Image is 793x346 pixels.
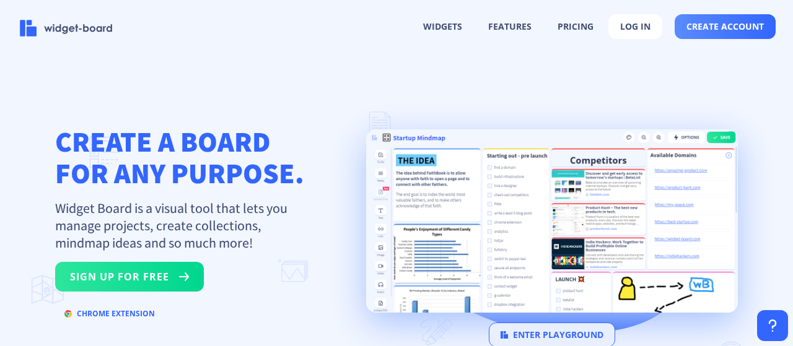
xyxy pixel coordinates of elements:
[477,15,543,38] button: features
[55,304,164,324] button: chrome extension
[412,15,473,38] button: widgets
[686,22,764,32] span: create account
[64,310,72,318] img: chrome.svg
[55,311,164,323] a: chrome extension
[546,15,605,38] button: pricing
[20,20,113,37] img: logo-name.svg
[55,126,304,189] h1: CREATE A BOARD FOR ANY PURPOSE.
[608,14,662,39] button: log in
[501,331,508,339] img: logo.svg
[55,199,303,251] p: Widget Board is a visual tool that lets you manage projects, create collections, mindmap ideas an...
[55,262,204,292] button: sign up for free
[675,14,776,39] button: create account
